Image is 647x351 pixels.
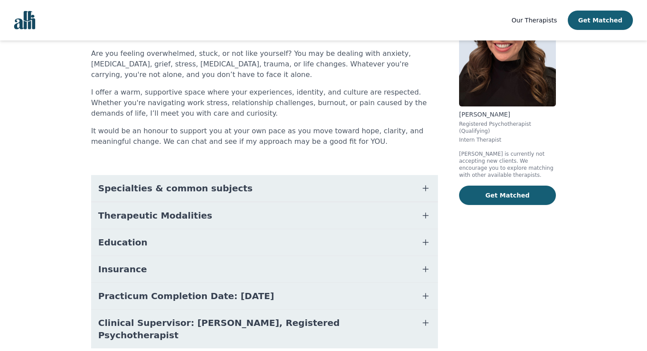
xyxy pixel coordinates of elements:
[91,310,438,348] button: Clinical Supervisor: [PERSON_NAME], Registered Psychotherapist
[91,126,438,147] p: It would be an honour to support you at your own pace as you move toward hope, clarity, and meani...
[98,317,410,341] span: Clinical Supervisor: [PERSON_NAME], Registered Psychotherapist
[14,11,35,29] img: alli logo
[91,283,438,309] button: Practicum Completion Date: [DATE]
[459,150,556,179] p: [PERSON_NAME] is currently not accepting new clients. We encourage you to explore matching with o...
[98,182,253,194] span: Specialties & common subjects
[459,136,556,143] p: Intern Therapist
[91,87,438,119] p: I offer a warm, supportive space where your experiences, identity, and culture are respected. Whe...
[98,290,274,302] span: Practicum Completion Date: [DATE]
[98,263,147,275] span: Insurance
[459,121,556,135] p: Registered Psychotherapist (Qualifying)
[91,175,438,201] button: Specialties & common subjects
[511,15,557,26] a: Our Therapists
[91,229,438,256] button: Education
[511,17,557,24] span: Our Therapists
[568,11,633,30] button: Get Matched
[98,209,212,222] span: Therapeutic Modalities
[91,48,438,80] p: Are you feeling overwhelmed, stuck, or not like yourself? You may be dealing with anxiety, [MEDIC...
[91,202,438,229] button: Therapeutic Modalities
[459,110,556,119] p: [PERSON_NAME]
[459,186,556,205] button: Get Matched
[98,236,147,249] span: Education
[91,256,438,282] button: Insurance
